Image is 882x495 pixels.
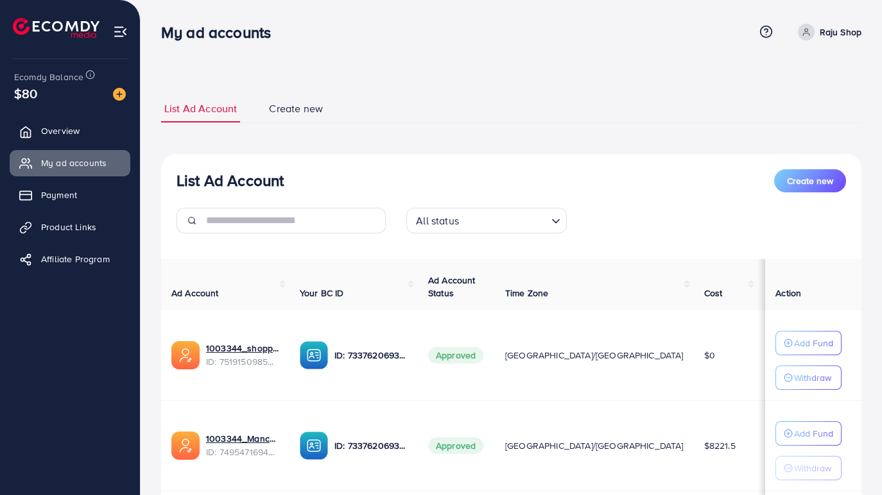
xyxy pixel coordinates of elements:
[14,71,83,83] span: Ecomdy Balance
[300,432,328,460] img: ic-ba-acc.ded83a64.svg
[10,246,130,272] a: Affiliate Program
[206,355,279,368] span: ID: 7519150985080684551
[775,331,842,355] button: Add Fund
[164,101,237,116] span: List Ad Account
[428,274,476,299] span: Ad Account Status
[820,24,861,40] p: Raju Shop
[41,124,80,137] span: Overview
[177,171,284,190] h3: List Ad Account
[41,156,107,169] span: My ad accounts
[161,23,281,42] h3: My ad accounts
[206,342,279,368] div: <span class='underline'>1003344_shoppio_1750688962312</span></br>7519150985080684551
[206,432,279,445] a: 1003344_Manchaster_1745175503024
[775,421,842,446] button: Add Fund
[793,24,861,40] a: Raju Shop
[41,253,110,265] span: Affiliate Program
[269,101,323,116] span: Create new
[14,84,37,103] span: $80
[413,212,462,230] span: All status
[428,347,483,364] span: Approved
[300,341,328,369] img: ic-ba-acc.ded83a64.svg
[505,349,684,362] span: [GEOGRAPHIC_DATA]/[GEOGRAPHIC_DATA]
[206,432,279,458] div: <span class='underline'>1003344_Manchaster_1745175503024</span></br>7495471694526988304
[774,169,846,192] button: Create new
[10,214,130,240] a: Product Links
[171,432,200,460] img: ic-ads-acc.e4c84228.svg
[13,18,99,38] img: logo
[406,208,567,233] div: Search for option
[505,439,684,452] span: [GEOGRAPHIC_DATA]/[GEOGRAPHIC_DATA]
[41,189,77,201] span: Payment
[334,438,408,453] p: ID: 7337620693741338625
[334,348,408,363] p: ID: 7337620693741338625
[113,88,126,101] img: image
[704,439,736,452] span: $8221.5
[300,287,344,299] span: Your BC ID
[794,370,831,385] p: Withdraw
[206,446,279,458] span: ID: 7495471694526988304
[10,182,130,208] a: Payment
[775,287,801,299] span: Action
[171,341,200,369] img: ic-ads-acc.e4c84228.svg
[794,335,833,351] p: Add Fund
[775,365,842,390] button: Withdraw
[428,437,483,454] span: Approved
[113,24,128,39] img: menu
[206,342,279,355] a: 1003344_shoppio_1750688962312
[41,221,96,233] span: Product Links
[171,287,219,299] span: Ad Account
[10,118,130,144] a: Overview
[704,349,715,362] span: $0
[505,287,548,299] span: Time Zone
[787,174,833,187] span: Create new
[775,456,842,480] button: Withdraw
[794,460,831,476] p: Withdraw
[463,209,546,230] input: Search for option
[704,287,723,299] span: Cost
[794,426,833,441] p: Add Fund
[10,150,130,176] a: My ad accounts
